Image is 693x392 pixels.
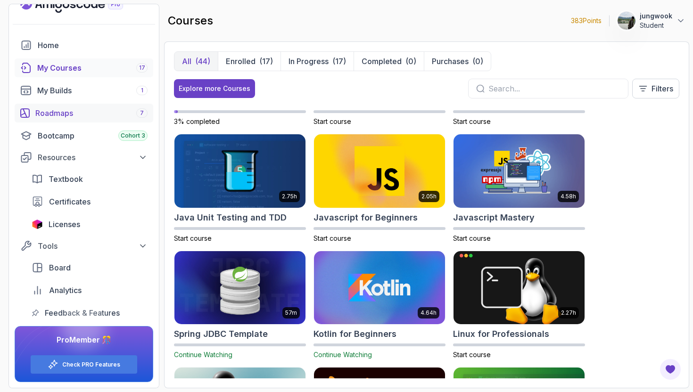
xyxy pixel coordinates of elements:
span: Start course [453,234,491,242]
p: All [182,56,191,67]
span: Licenses [49,219,80,230]
button: In Progress(17) [280,52,354,71]
button: Filters [632,79,679,98]
p: Filters [652,83,673,94]
img: Linux for Professionals card [454,251,585,325]
div: (44) [195,56,210,67]
div: (17) [332,56,346,67]
h2: Javascript Mastery [453,211,535,224]
button: Tools [15,237,153,254]
img: user profile image [618,12,635,30]
p: 57m [285,309,297,317]
span: 3% completed [174,117,220,125]
a: board [26,258,153,277]
a: bootcamp [15,126,153,145]
button: Resources [15,149,153,166]
div: Explore more Courses [179,84,250,93]
img: Kotlin for Beginners card [314,251,445,325]
button: Enrolled(17) [218,52,280,71]
a: roadmaps [15,104,153,122]
button: Check PRO Features [30,355,138,374]
p: 2.75h [282,193,297,200]
h2: Kotlin for Beginners [313,327,396,341]
div: (0) [405,56,416,67]
img: jetbrains icon [32,220,43,229]
div: Bootcamp [38,130,148,141]
a: feedback [26,303,153,322]
a: textbook [26,170,153,188]
p: Enrolled [226,56,256,67]
a: analytics [26,281,153,300]
div: (17) [259,56,273,67]
button: Completed(0) [354,52,424,71]
a: Kotlin for Beginners card4.64hKotlin for BeginnersContinue Watching [313,251,445,360]
button: Purchases(0) [424,52,491,71]
p: 2.27h [561,309,576,317]
div: (0) [472,56,483,67]
div: Tools [38,240,148,252]
span: Start course [174,234,212,242]
p: In Progress [289,56,329,67]
a: certificates [26,192,153,211]
img: Javascript for Beginners card [314,134,445,208]
span: Continue Watching [313,351,372,359]
div: Resources [38,152,148,163]
p: jungwook [640,11,672,21]
h2: Linux for Professionals [453,327,549,341]
span: Cohort 3 [121,132,145,139]
div: My Courses [37,62,148,73]
input: Search... [488,83,620,94]
span: Feedback & Features [45,307,120,318]
a: home [15,36,153,55]
h2: Spring JDBC Template [174,327,268,341]
div: My Builds [37,85,148,96]
span: Board [49,262,71,273]
span: Start course [453,351,491,359]
p: Purchases [432,56,469,67]
button: All(44) [174,52,218,71]
img: Spring JDBC Template card [174,251,305,325]
span: Certificates [49,196,91,207]
span: 17 [139,64,145,72]
span: Analytics [49,285,82,296]
p: Student [640,21,672,30]
span: Continue Watching [174,351,232,359]
img: Javascript Mastery card [454,134,585,208]
p: 4.64h [421,309,437,317]
button: user profile imagejungwookStudent [617,11,685,30]
img: Java Unit Testing and TDD card [174,134,305,208]
p: 4.58h [561,193,576,200]
a: licenses [26,215,153,234]
span: Start course [313,117,351,125]
a: Spring JDBC Template card57mSpring JDBC TemplateContinue Watching [174,251,306,360]
div: Roadmaps [35,107,148,119]
span: Textbook [49,173,83,185]
h2: Javascript for Beginners [313,211,418,224]
a: builds [15,81,153,100]
div: Home [38,40,148,51]
a: courses [15,58,153,77]
h2: courses [168,13,213,28]
span: Start course [453,117,491,125]
h2: Java Unit Testing and TDD [174,211,287,224]
span: Start course [313,234,351,242]
a: Check PRO Features [62,361,120,368]
p: 383 Points [571,16,602,25]
p: Completed [362,56,402,67]
button: Explore more Courses [174,79,255,98]
p: 2.05h [421,193,437,200]
button: Open Feedback Button [659,358,682,381]
span: 7 [140,109,144,117]
span: 1 [141,87,143,94]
